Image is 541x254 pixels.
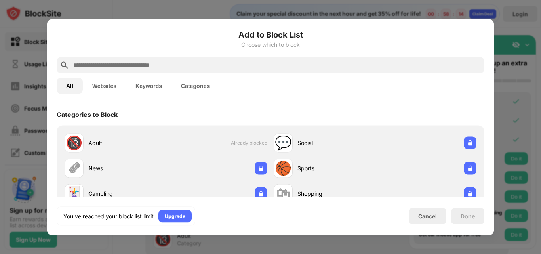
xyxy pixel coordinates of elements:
[88,189,166,198] div: Gambling
[276,185,290,202] div: 🛍
[60,60,69,70] img: search.svg
[461,213,475,219] div: Done
[67,160,81,176] div: 🗞
[63,212,154,220] div: You’ve reached your block list limit
[57,41,484,48] div: Choose which to block
[126,78,171,94] button: Keywords
[297,189,375,198] div: Shopping
[275,160,291,176] div: 🏀
[66,185,82,202] div: 🃏
[88,139,166,147] div: Adult
[57,78,83,94] button: All
[88,164,166,172] div: News
[275,135,291,151] div: 💬
[297,164,375,172] div: Sports
[418,213,437,220] div: Cancel
[165,212,185,220] div: Upgrade
[171,78,219,94] button: Categories
[66,135,82,151] div: 🔞
[57,110,118,118] div: Categories to Block
[83,78,126,94] button: Websites
[297,139,375,147] div: Social
[231,140,267,146] span: Already blocked
[57,29,484,40] h6: Add to Block List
